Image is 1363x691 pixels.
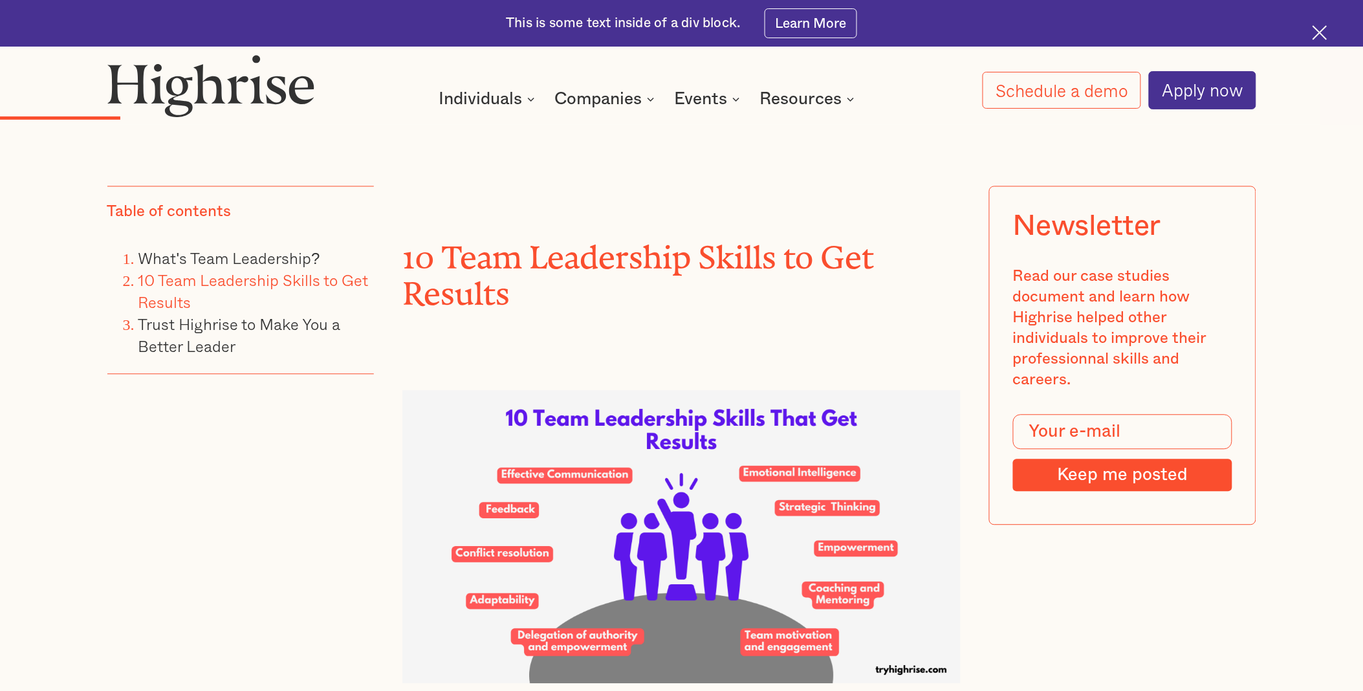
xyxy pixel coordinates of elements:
[1013,210,1161,244] div: Newsletter
[674,91,727,107] div: Events
[439,91,522,107] div: Individuals
[107,203,232,223] div: Table of contents
[402,232,961,305] h2: 10 Team Leadership Skills to Get Results
[554,91,642,107] div: Companies
[402,391,961,684] img: Team leadership skills that get results
[1013,415,1232,492] form: Modal Form
[1313,25,1327,40] img: Cross icon
[138,269,369,314] a: 10 Team Leadership Skills to Get Results
[759,91,858,107] div: Resources
[674,91,744,107] div: Events
[107,54,315,117] img: Highrise logo
[765,8,857,38] a: Learn More
[1149,71,1256,109] a: Apply now
[506,14,741,33] div: This is some text inside of a div block.
[138,247,320,270] a: What's Team Leadership?
[983,72,1141,109] a: Schedule a demo
[1013,459,1232,492] input: Keep me posted
[554,91,659,107] div: Companies
[1013,267,1232,391] div: Read our case studies document and learn how Highrise helped other individuals to improve their p...
[439,91,539,107] div: Individuals
[138,313,341,358] a: Trust Highrise to Make You a Better Leader
[1013,415,1232,450] input: Your e-mail
[759,91,842,107] div: Resources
